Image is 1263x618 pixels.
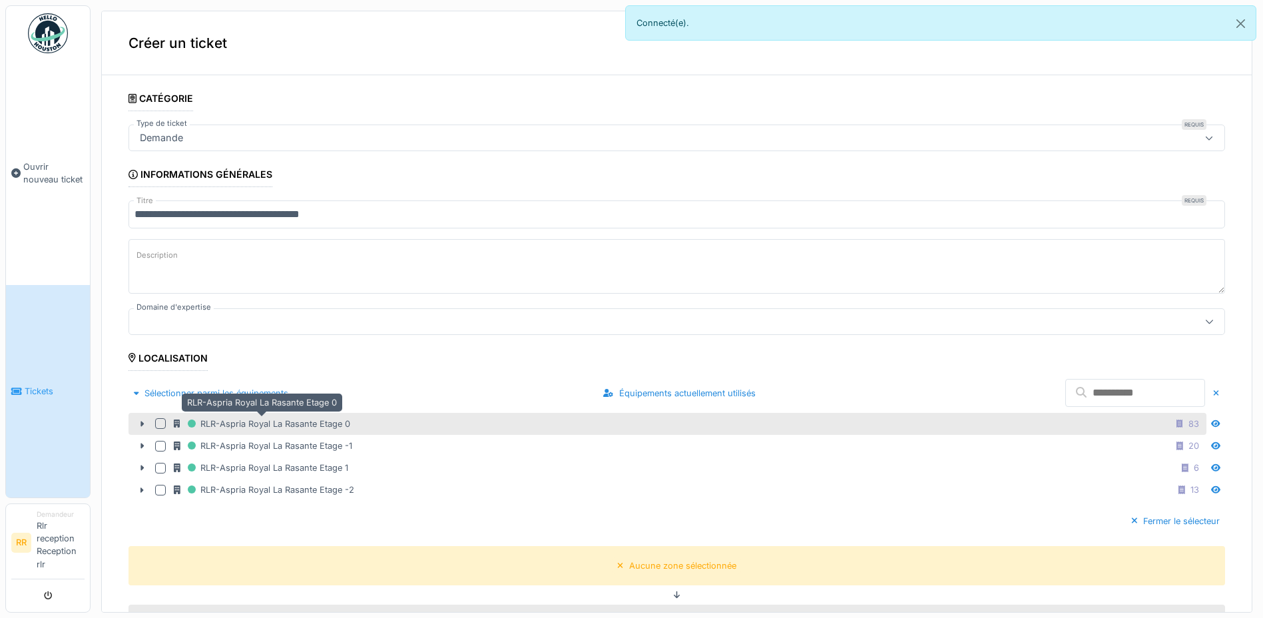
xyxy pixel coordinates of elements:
[128,164,272,187] div: Informations générales
[1194,462,1199,474] div: 6
[1188,418,1199,430] div: 83
[182,394,342,412] div: RLR-Aspria Royal La Rasante Etage 0
[28,13,68,53] img: Badge_color-CXgf-gQk.svg
[134,302,214,313] label: Domaine d'expertise
[625,5,1257,41] div: Connecté(e).
[11,533,31,553] li: RR
[1182,119,1206,130] div: Requis
[6,285,90,497] a: Tickets
[11,509,85,579] a: RR DemandeurRlr reception Reception rlr
[37,509,85,576] li: Rlr reception Reception rlr
[128,89,193,111] div: Catégorie
[1190,483,1199,496] div: 13
[134,195,156,206] label: Titre
[1226,6,1256,41] button: Close
[102,11,1252,75] div: Créer un ticket
[25,385,85,398] span: Tickets
[174,438,352,454] div: RLR-Aspria Royal La Rasante Etage -1
[37,509,85,519] div: Demandeur
[134,247,180,264] label: Description
[174,416,350,432] div: RLR-Aspria Royal La Rasante Etage 0
[629,559,736,572] div: Aucune zone sélectionnée
[1188,440,1199,452] div: 20
[1126,512,1225,530] div: Fermer le sélecteur
[174,460,348,476] div: RLR-Aspria Royal La Rasante Etage 1
[6,61,90,285] a: Ouvrir nouveau ticket
[174,481,354,498] div: RLR-Aspria Royal La Rasante Etage -2
[134,131,188,145] div: Demande
[23,160,85,186] span: Ouvrir nouveau ticket
[134,118,190,129] label: Type de ticket
[1182,195,1206,206] div: Requis
[128,384,294,402] div: Sélectionner parmi les équipements
[598,384,761,402] div: Équipements actuellement utilisés
[128,348,208,371] div: Localisation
